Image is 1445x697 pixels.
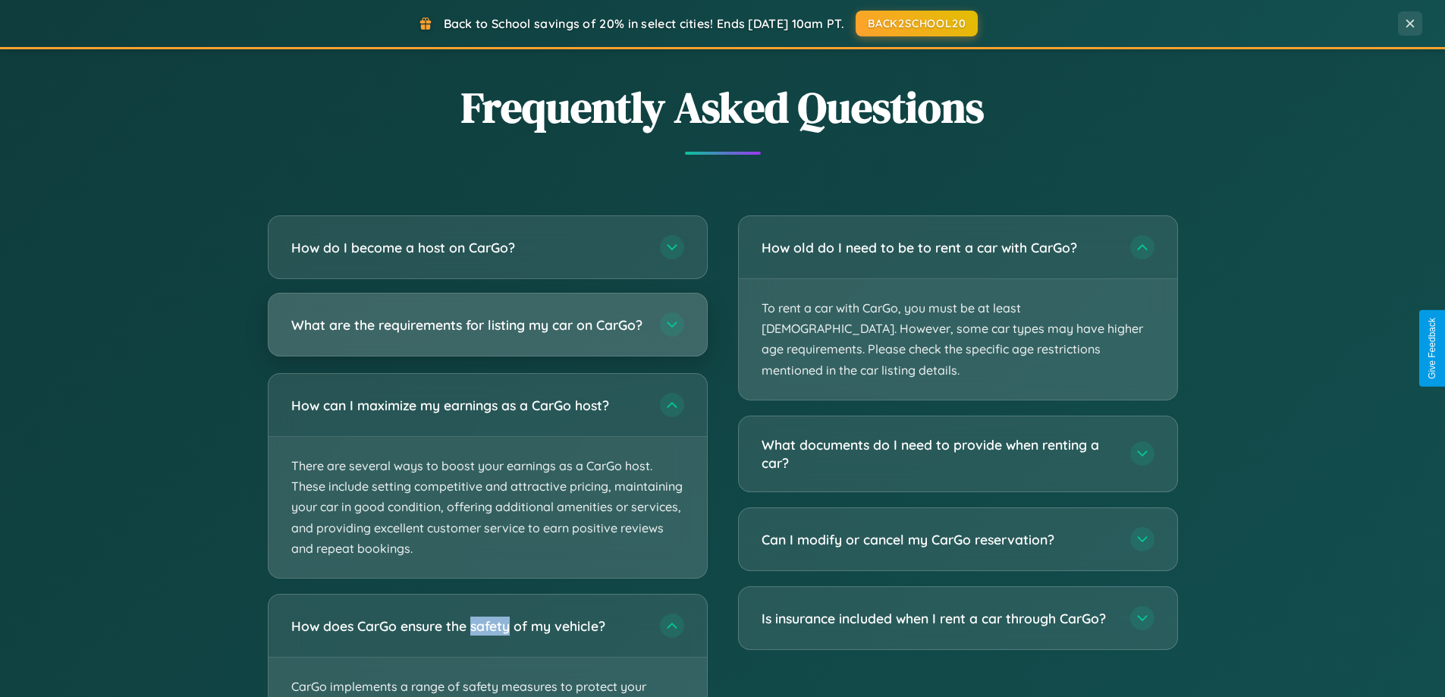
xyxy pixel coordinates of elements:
[762,238,1115,257] h3: How old do I need to be to rent a car with CarGo?
[739,279,1177,400] p: To rent a car with CarGo, you must be at least [DEMOGRAPHIC_DATA]. However, some car types may ha...
[444,16,844,31] span: Back to School savings of 20% in select cities! Ends [DATE] 10am PT.
[856,11,978,36] button: BACK2SCHOOL20
[762,609,1115,628] h3: Is insurance included when I rent a car through CarGo?
[291,238,645,257] h3: How do I become a host on CarGo?
[762,530,1115,549] h3: Can I modify or cancel my CarGo reservation?
[1427,318,1437,379] div: Give Feedback
[762,435,1115,473] h3: What documents do I need to provide when renting a car?
[291,316,645,334] h3: What are the requirements for listing my car on CarGo?
[291,617,645,636] h3: How does CarGo ensure the safety of my vehicle?
[268,78,1178,137] h2: Frequently Asked Questions
[269,437,707,578] p: There are several ways to boost your earnings as a CarGo host. These include setting competitive ...
[291,396,645,415] h3: How can I maximize my earnings as a CarGo host?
